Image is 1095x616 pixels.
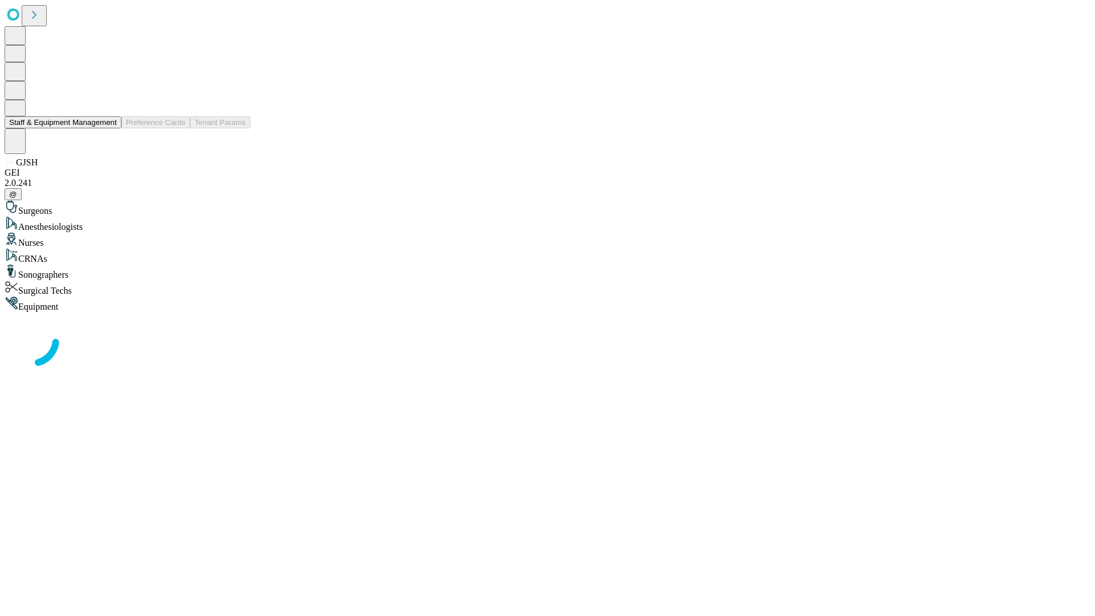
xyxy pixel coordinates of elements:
[190,116,250,128] button: Tenant Params
[5,168,1090,178] div: GEI
[121,116,190,128] button: Preference Cards
[9,190,17,198] span: @
[5,200,1090,216] div: Surgeons
[5,280,1090,296] div: Surgical Techs
[5,216,1090,232] div: Anesthesiologists
[16,157,38,167] span: GJSH
[5,296,1090,312] div: Equipment
[5,248,1090,264] div: CRNAs
[5,188,22,200] button: @
[5,264,1090,280] div: Sonographers
[5,232,1090,248] div: Nurses
[5,178,1090,188] div: 2.0.241
[5,116,121,128] button: Staff & Equipment Management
